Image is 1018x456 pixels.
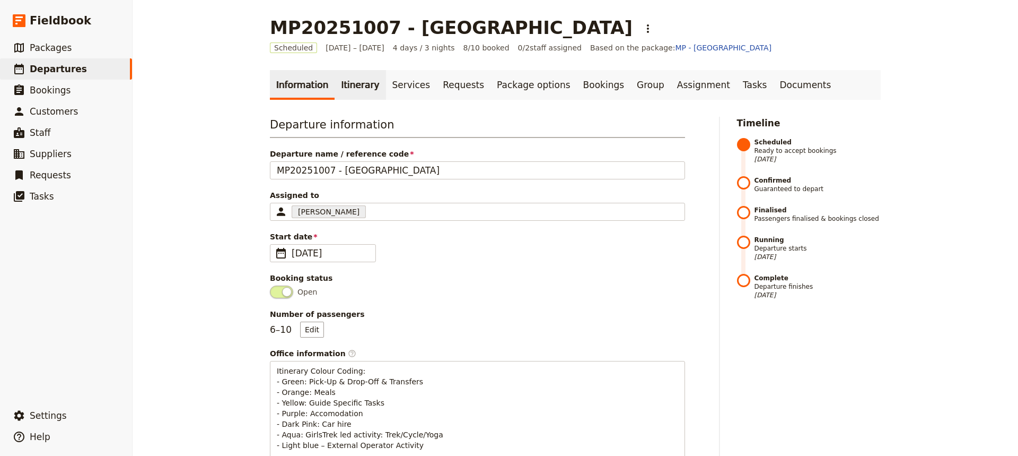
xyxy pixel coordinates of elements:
a: Services [386,70,437,100]
span: Assigned to [270,190,685,201]
span: 4 days / 3 nights [393,42,455,53]
a: Documents [773,70,837,100]
span: Packages [30,42,72,53]
span: Departure finishes [754,274,881,299]
strong: Confirmed [754,176,881,185]
a: Tasks [736,70,774,100]
span: Help [30,432,50,442]
input: Assigned to[PERSON_NAME]Clear input [368,205,370,218]
a: Package options [490,70,576,100]
span: Based on the package: [590,42,771,53]
span: Start date [270,231,685,242]
span: ​ [348,349,356,358]
strong: Scheduled [754,138,881,147]
a: MP - [GEOGRAPHIC_DATA] [675,44,771,52]
span: Passengers finalised & bookings closed [754,206,881,223]
span: [DATE] [754,253,881,261]
span: Number of passengers [270,309,685,320]
span: 0 / 2 staff assigned [518,42,582,53]
a: Information [270,70,335,100]
span: Departure starts [754,236,881,261]
span: Departure name / reference code [270,149,685,159]
strong: Finalised [754,206,881,214]
h2: Timeline [737,117,881,130]
span: Settings [30,410,67,421]
span: Suppliers [30,149,72,159]
span: 8/10 booked [463,42,510,53]
span: [DATE] [754,291,881,299]
a: Bookings [577,70,630,100]
span: Departures [30,64,87,74]
a: Group [630,70,671,100]
a: Assignment [671,70,736,100]
span: [DATE] [754,155,881,164]
span: Tasks [30,191,54,202]
h3: Departure information [270,117,685,138]
span: Ready to accept bookings [754,138,881,164]
p: 6 – 10 [270,322,324,338]
span: Scheduled [270,42,317,53]
span: Guaranteed to depart [754,176,881,193]
span: Itinerary Colour Coding: - Green: Pick-Up & Drop-Off & Transfers - Orange: Meals - Yellow: Guide ... [277,367,443,450]
span: Fieldbook [30,13,91,29]
a: Itinerary [335,70,385,100]
strong: Running [754,236,881,244]
span: Requests [30,170,71,180]
a: Requests [436,70,490,100]
span: [DATE] [292,247,369,260]
span: Bookings [30,85,71,96]
div: Office information [270,348,685,359]
span: [PERSON_NAME] [298,207,359,217]
button: Actions [639,20,657,38]
input: Departure name / reference code [270,161,685,179]
span: Staff [30,127,51,138]
span: [DATE] – [DATE] [326,42,384,53]
strong: Complete [754,274,881,282]
h1: MP20251007 - [GEOGRAPHIC_DATA] [270,17,633,38]
div: Booking status [270,273,685,283]
span: ​ [275,247,287,260]
button: Number of passengers6–10 [300,322,324,338]
span: Customers [30,106,78,117]
span: Open [297,287,317,297]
